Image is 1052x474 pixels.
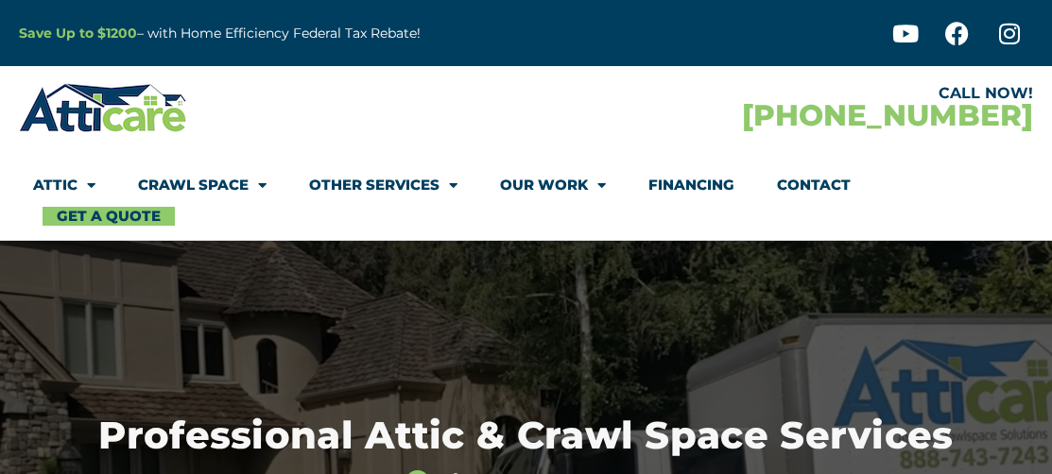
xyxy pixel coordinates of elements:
[777,163,851,207] a: Contact
[526,86,1034,101] div: CALL NOW!
[19,23,616,44] p: – with Home Efficiency Federal Tax Rebate!
[500,163,606,207] a: Our Work
[33,163,1019,226] nav: Menu
[648,163,734,207] a: Financing
[309,163,457,207] a: Other Services
[43,207,175,226] a: Get A Quote
[19,25,137,42] a: Save Up to $1200
[33,163,95,207] a: Attic
[138,163,267,207] a: Crawl Space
